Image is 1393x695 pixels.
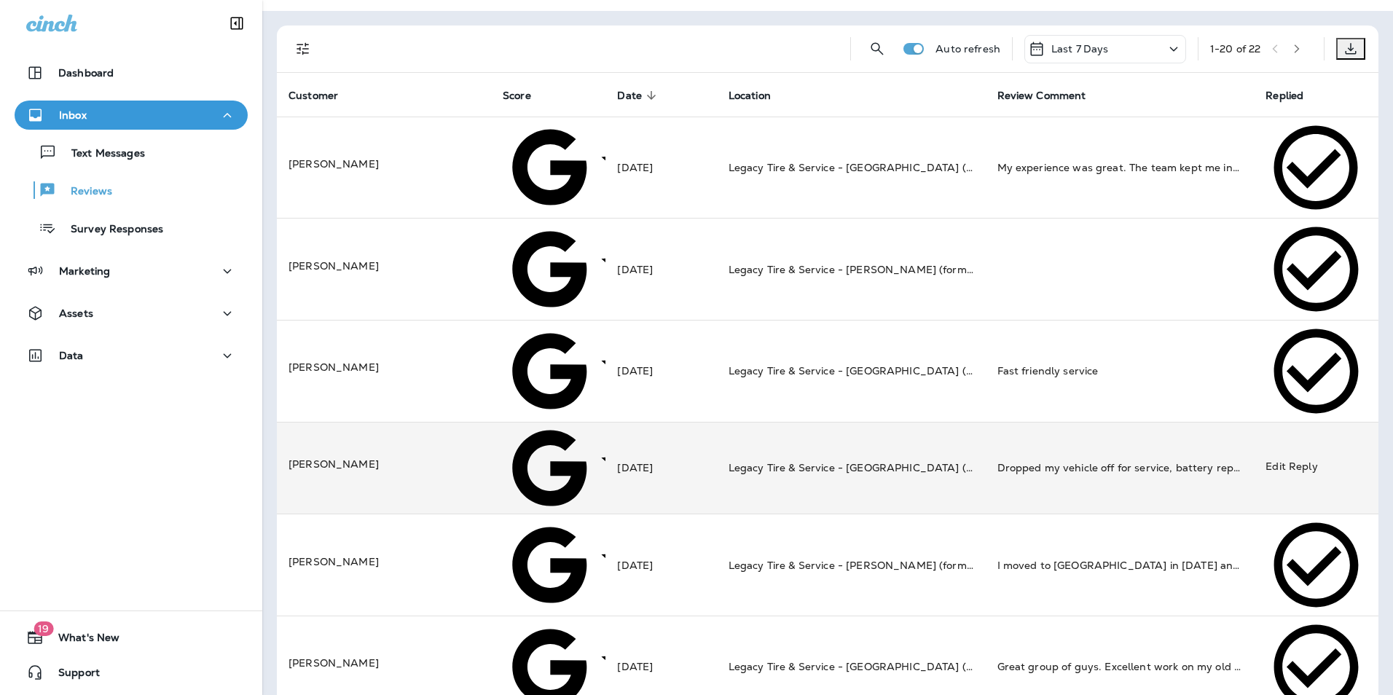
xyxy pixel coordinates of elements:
[863,34,892,63] button: Search Reviews
[605,514,716,616] td: [DATE]
[56,185,112,199] p: Reviews
[289,89,357,102] span: Customer
[605,422,716,514] td: [DATE]
[15,137,248,168] button: Text Messages
[289,157,479,171] p: [PERSON_NAME]
[729,461,1164,474] span: Legacy Tire & Service - [GEOGRAPHIC_DATA] (formerly Chalkville Auto & Tire Service)
[617,89,661,102] span: Date
[289,360,479,374] p: [PERSON_NAME]
[15,58,248,87] button: Dashboard
[59,265,110,277] p: Marketing
[15,623,248,652] button: 19What's New
[289,554,479,569] p: [PERSON_NAME]
[1266,459,1317,469] p: Edit Reply
[729,364,1139,377] span: Legacy Tire & Service - [GEOGRAPHIC_DATA] (formerly Magic City Tire & Service)
[594,460,1051,474] span: 5 Stars
[997,558,1243,573] div: I moved to Chelsea in 2020 and they have provided all my tire services and truck maintenance for ...
[594,160,1051,173] span: 5 Stars
[59,307,93,319] p: Assets
[44,632,119,649] span: What's New
[15,175,248,205] button: Reviews
[997,460,1243,475] div: Dropped my vehicle off for service, battery replacement and brake check. Turned out brakes did no...
[216,9,257,38] button: Collapse Sidebar
[594,262,1051,275] span: 5 Stars
[729,161,1139,174] span: Legacy Tire & Service - [GEOGRAPHIC_DATA] (formerly Magic City Tire & Service)
[15,341,248,370] button: Data
[59,350,84,361] p: Data
[1266,90,1303,102] span: Replied
[1336,38,1365,60] button: Export as CSV
[289,656,479,670] p: [PERSON_NAME]
[1266,89,1322,102] span: Replied
[997,364,1243,378] div: Fast friendly service
[935,43,1000,55] p: Auto refresh
[1051,43,1109,55] p: Last 7 Days
[605,117,716,219] td: [DATE]
[59,109,87,121] p: Inbox
[503,89,550,102] span: Score
[997,90,1086,102] span: Review Comment
[44,667,100,684] span: Support
[57,147,145,161] p: Text Messages
[15,658,248,687] button: Support
[289,34,318,63] button: Filters
[594,557,1051,570] span: 5 Stars
[605,219,716,321] td: [DATE]
[503,90,531,102] span: Score
[729,263,1080,276] span: Legacy Tire & Service - [PERSON_NAME] (formerly Chelsea Tire Pros)
[289,457,479,471] p: [PERSON_NAME]
[289,90,338,102] span: Customer
[997,160,1243,175] div: My experience was great. The team kept me informed on what was going on with my vehicle. In addit...
[289,259,479,273] p: [PERSON_NAME]
[34,621,53,636] span: 19
[729,90,771,102] span: Location
[617,90,642,102] span: Date
[1210,43,1260,55] div: 1 - 20 of 22
[605,321,716,423] td: [DATE]
[15,299,248,328] button: Assets
[997,659,1243,674] div: Great group of guys. Excellent work on my old OBS Chevy.
[729,89,790,102] span: Location
[729,660,1139,673] span: Legacy Tire & Service - [GEOGRAPHIC_DATA] (formerly Magic City Tire & Service)
[729,559,1080,572] span: Legacy Tire & Service - [PERSON_NAME] (formerly Chelsea Tire Pros)
[58,67,114,79] p: Dashboard
[997,89,1105,102] span: Review Comment
[15,256,248,286] button: Marketing
[594,659,1051,672] span: 5 Stars
[56,223,163,237] p: Survey Responses
[15,213,248,243] button: Survey Responses
[15,101,248,130] button: Inbox
[594,364,1051,377] span: 5 Stars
